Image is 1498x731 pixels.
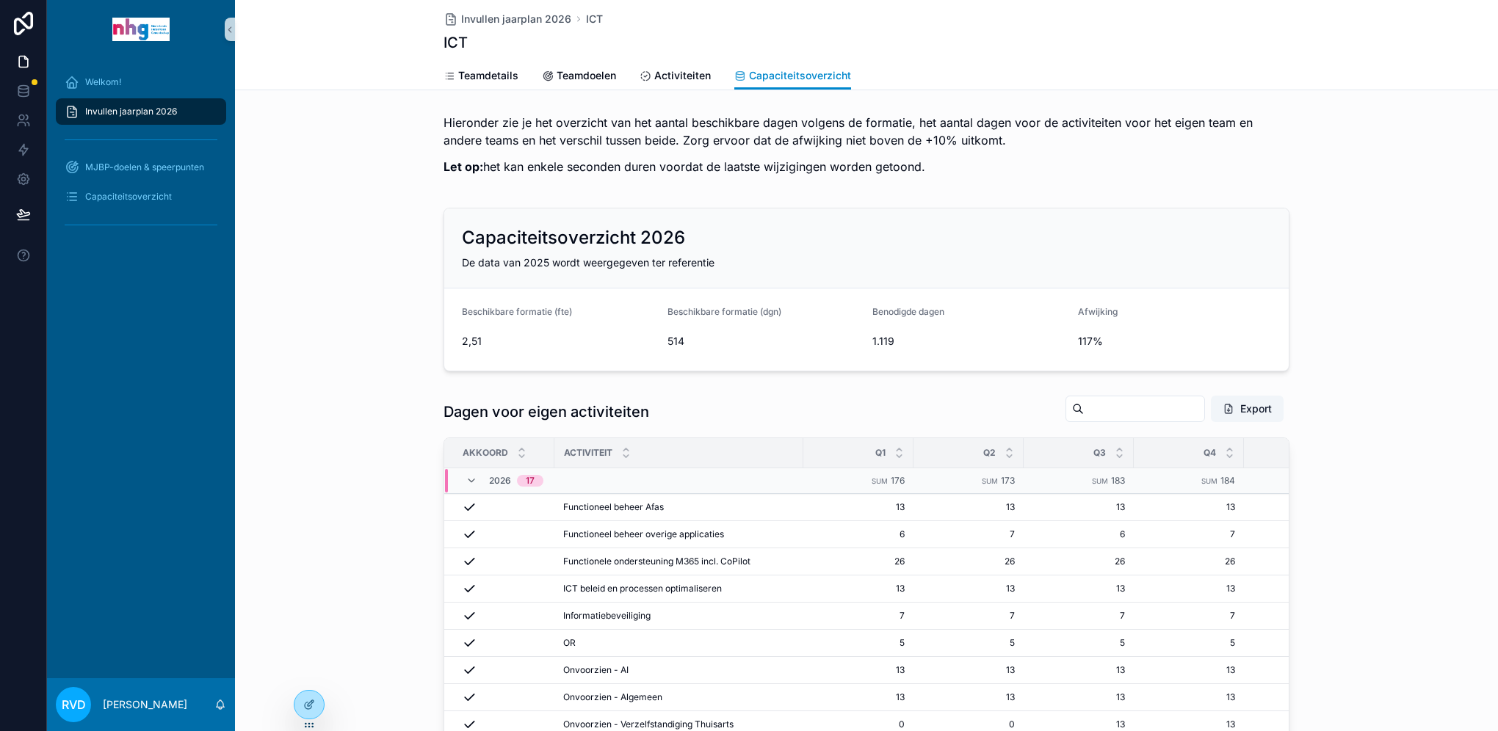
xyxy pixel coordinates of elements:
a: 104 [1253,556,1345,567]
span: 13 [1032,583,1125,594]
a: 26 [1032,556,1125,567]
strong: Let op: [444,159,483,174]
a: 26 [1143,556,1235,567]
a: 26 [1253,719,1345,730]
a: 13 [812,501,905,513]
a: Welkom! [56,69,226,95]
span: Onvoorzien - Algemeen [563,691,662,703]
a: 0 [812,719,905,730]
span: 13 [1032,719,1125,730]
span: Onvoorzien - AI [563,664,629,676]
a: 13 [812,691,905,703]
span: Q1 [875,447,886,459]
a: Capaciteitsoverzicht [734,62,851,90]
span: 7 [922,610,1015,622]
a: Functioneel beheer overige applicaties [563,528,795,540]
h2: Capaciteitsoverzicht 2026 [462,226,685,250]
a: 13 [922,691,1015,703]
p: het kan enkele seconden duren voordat de laatste wijzigingen worden getoond. [444,158,1289,175]
span: 2026 [489,475,511,487]
span: 52 [1253,664,1345,676]
span: 13 [1143,719,1235,730]
span: Benodigde dagen [872,306,944,317]
a: 13 [812,664,905,676]
span: Informatiebeveiliging [563,610,651,622]
a: 5 [1143,637,1235,649]
small: Sum [872,477,888,485]
a: 5 [812,637,905,649]
span: 7 [922,528,1015,540]
span: Beschikbare formatie (fte) [462,306,572,317]
a: Onvoorzien - Algemeen [563,691,795,703]
span: Q4 [1204,447,1216,459]
a: Functionele ondersteuning M365 incl. CoPilot [563,556,795,567]
span: Afwijking [1078,306,1118,317]
a: 13 [1032,501,1125,513]
span: Q3 [1093,447,1106,459]
p: [PERSON_NAME] [103,697,187,712]
span: 7 [1032,610,1125,622]
a: 7 [1143,610,1235,622]
a: MJBP-doelen & speerpunten [56,154,226,181]
a: 52 [1253,501,1345,513]
span: 173 [1001,475,1015,486]
span: 6 [1032,528,1125,540]
a: 5 [922,637,1015,649]
a: 13 [922,501,1015,513]
span: 2,51 [462,334,656,349]
small: Sum [1092,477,1108,485]
a: 13 [922,664,1015,676]
a: 20 [1253,637,1345,649]
a: 5 [1032,637,1125,649]
a: 26 [1253,528,1345,540]
span: Welkom! [85,76,121,88]
a: 13 [1032,691,1125,703]
span: 183 [1111,475,1125,486]
a: Informatiebeveiliging [563,610,795,622]
span: 13 [1032,664,1125,676]
a: 7 [1143,528,1235,540]
h1: Dagen voor eigen activiteiten [444,401,649,422]
span: Beschikbare formatie (dgn) [667,306,781,317]
a: ICT beleid en processen optimaliseren [563,583,795,594]
a: Activiteiten [640,62,711,92]
span: De data van 2025 wordt weergegeven ter referentie [462,256,714,269]
span: Activiteit [564,447,612,459]
a: 13 [1143,691,1235,703]
a: Invullen jaarplan 2026 [56,98,226,125]
a: 13 [1143,664,1235,676]
a: Capaciteitsoverzicht [56,183,226,210]
a: 52 [1253,583,1345,594]
a: 26 [922,556,1015,567]
span: Functioneel beheer Afas [563,501,664,513]
a: 13 [812,583,905,594]
span: Teamdetails [458,68,518,83]
a: 52 [1253,691,1345,703]
a: 13 [922,583,1015,594]
span: Teamdoelen [557,68,616,83]
a: 26 [812,556,905,567]
small: Sum [1201,477,1217,485]
p: Hieronder zie je het overzicht van het aantal beschikbare dagen volgens de formatie, het aantal d... [444,114,1289,149]
img: App logo [112,18,170,41]
a: Teamdetails [444,62,518,92]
